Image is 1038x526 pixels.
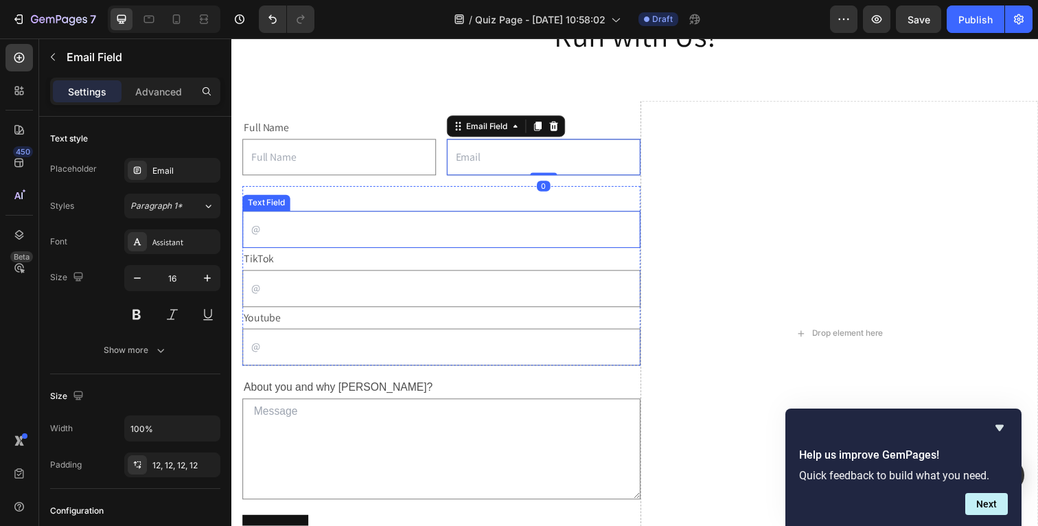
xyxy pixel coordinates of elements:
[958,12,993,27] div: Publish
[312,146,325,157] div: 0
[67,49,215,65] p: Email Field
[152,165,217,177] div: Email
[11,154,417,176] div: Rich Text Editor. Editing area: main
[130,200,183,212] span: Paragraph 1*
[592,296,665,307] div: Drop element here
[50,236,67,248] div: Font
[50,338,220,363] button: Show more
[799,420,1008,515] div: Help us improve GemPages!
[947,5,1004,33] button: Publish
[11,237,417,275] input: @
[27,495,62,515] div: Submit
[469,12,472,27] span: /
[5,5,102,33] button: 7
[50,268,86,287] div: Size
[152,236,217,249] div: Assistant
[10,251,33,262] div: Beta
[11,214,417,237] div: Rich Text Editor. Editing area: main
[965,493,1008,515] button: Next question
[237,84,284,96] div: Email Field
[799,447,1008,464] h2: Help us improve GemPages!
[50,133,88,145] div: Text style
[12,347,416,367] p: About you and why [PERSON_NAME]?
[50,459,82,471] div: Padding
[231,38,1038,526] iframe: Design area
[475,12,605,27] span: Quiz Page - [DATE] 10:58:02
[259,5,314,33] div: Undo/Redo
[50,163,97,175] div: Placeholder
[50,387,86,406] div: Size
[14,162,57,174] div: Text Field
[50,200,74,212] div: Styles
[991,420,1008,436] button: Hide survey
[799,469,1008,482] p: Quick feedback to build what you need.
[50,505,104,517] div: Configuration
[652,13,673,25] span: Draft
[152,459,217,472] div: 12, 12, 12, 12
[12,276,416,296] p: Youtube
[11,176,417,214] input: @
[11,487,78,523] button: Submit
[104,343,168,357] div: Show more
[68,84,106,99] p: Settings
[12,155,416,175] p: Instagram
[135,84,182,99] p: Advanced
[896,5,941,33] button: Save
[908,14,930,25] span: Save
[12,216,416,236] p: TikTok
[124,194,220,218] button: Paragraph 1*
[13,146,33,157] div: 450
[11,297,417,334] input: @
[90,11,96,27] p: 7
[50,422,73,435] div: Width
[125,416,220,441] input: Auto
